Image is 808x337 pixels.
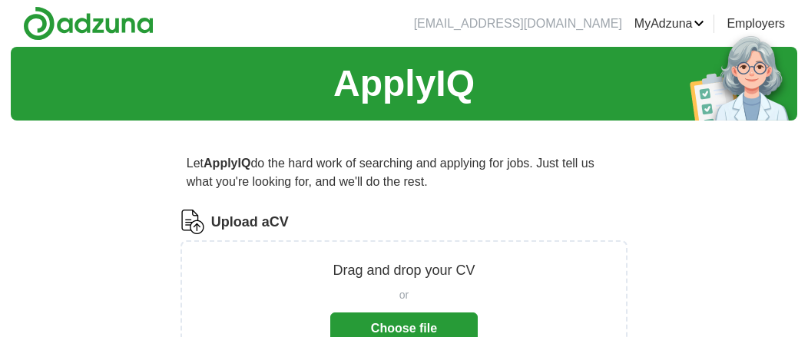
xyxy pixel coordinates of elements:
[211,212,289,233] label: Upload a CV
[180,210,205,234] img: CV Icon
[204,157,250,170] strong: ApplyIQ
[727,15,785,33] a: Employers
[180,148,628,197] p: Let do the hard work of searching and applying for jobs. Just tell us what you're looking for, an...
[634,15,705,33] a: MyAdzuna
[399,287,409,303] span: or
[333,260,475,281] p: Drag and drop your CV
[333,56,475,111] h1: ApplyIQ
[414,15,622,33] li: [EMAIL_ADDRESS][DOMAIN_NAME]
[23,6,154,41] img: Adzuna logo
